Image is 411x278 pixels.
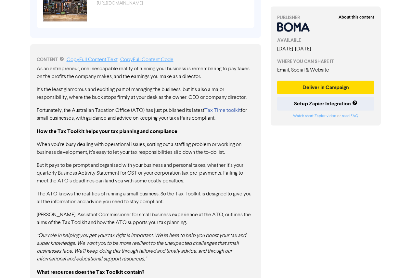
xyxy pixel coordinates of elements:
[37,269,144,275] strong: What resources does the Tax Toolkit contain?
[97,1,143,6] a: [URL][DOMAIN_NAME]
[277,66,375,74] div: Email, Social & Website
[37,128,177,135] strong: How the Tax Toolkit helps your tax planning and compliance
[37,65,254,81] p: As an entrepreneur, one inescapable reality of running your business is remembering to pay taxes ...
[37,56,254,64] div: CONTENT
[277,113,375,119] div: or
[339,15,374,20] strong: About this content
[37,233,246,262] em: “Our role in helping you get your tax right is important. We're here to help you boost your tax a...
[67,57,118,62] a: Copy Full Content Text
[277,45,375,53] div: [DATE] - [DATE]
[277,81,375,94] button: Deliver in Campaign
[277,14,375,21] div: PUBLISHER
[277,37,375,44] div: AVAILABLE
[293,114,336,118] a: Watch short Zapier video
[37,190,254,206] p: The ATO knows the realities of running a small business. So the Tax Toolkit is designed to give y...
[277,58,375,65] div: WHERE YOU CAN SHARE IT
[37,86,254,101] p: It’s the least glamorous and exciting part of managing the business, but it’s also a major respon...
[379,247,411,278] iframe: Chat Widget
[37,162,254,185] p: But it pays to be prompt and organised with your business and personal taxes, whether it’s your q...
[342,114,358,118] a: read FAQ
[204,108,241,113] a: Tax Time toolkit
[37,107,254,122] p: Fortunately, the Australian Taxation Office (ATO) has just published its latest for small busines...
[277,97,375,111] button: Setup Zapier Integration
[37,211,254,227] p: [PERSON_NAME], Assistant Commissioner for small business experience at the ATO, outlines the aims...
[120,57,173,62] a: Copy Full Content Code
[37,141,254,156] p: When you’re busy dealing with operational issues, sorting out a staffing problem or working on bu...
